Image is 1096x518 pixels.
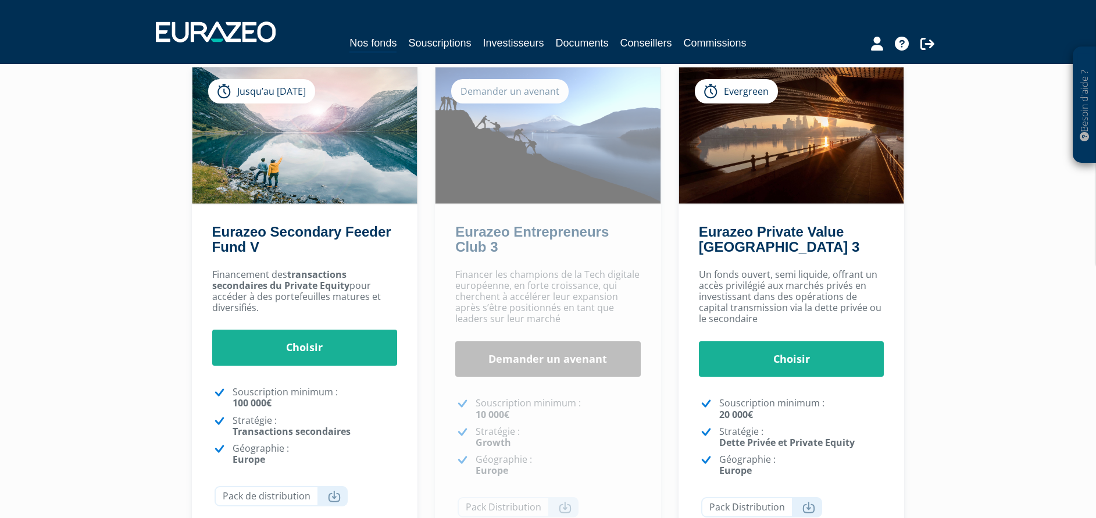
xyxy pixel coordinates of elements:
p: Géographie : [233,443,398,465]
a: Pack Distribution [701,497,822,517]
strong: Dette Privée et Private Equity [719,436,855,449]
strong: Europe [476,464,508,477]
strong: Transactions secondaires [233,425,351,438]
strong: Growth [476,436,511,449]
p: Financer les champions de la Tech digitale européenne, en forte croissance, qui cherchent à accél... [455,269,641,325]
img: Eurazeo Private Value Europe 3 [679,67,904,203]
div: Demander un avenant [451,79,569,103]
a: Pack Distribution [458,497,579,517]
p: Souscription minimum : [719,398,884,420]
img: Eurazeo Entrepreneurs Club 3 [435,67,661,203]
a: Souscriptions [408,35,471,51]
a: Choisir [699,341,884,377]
a: Nos fonds [349,35,397,53]
strong: Europe [719,464,752,477]
div: Evergreen [695,79,778,103]
div: Jusqu’au [DATE] [208,79,315,103]
p: Stratégie : [233,415,398,437]
p: Stratégie : [476,426,641,448]
strong: 20 000€ [719,408,753,421]
strong: Europe [233,453,265,466]
p: Un fonds ouvert, semi liquide, offrant un accès privilégié aux marchés privés en investissant dan... [699,269,884,325]
a: Eurazeo Entrepreneurs Club 3 [455,224,609,255]
a: Investisseurs [483,35,544,51]
a: Eurazeo Secondary Feeder Fund V [212,224,391,255]
p: Stratégie : [719,426,884,448]
a: Conseillers [620,35,672,51]
strong: 100 000€ [233,396,272,409]
a: Demander un avenant [455,341,641,377]
p: Besoin d'aide ? [1078,53,1091,158]
p: Souscription minimum : [233,387,398,409]
img: Eurazeo Secondary Feeder Fund V [192,67,417,203]
p: Géographie : [719,454,884,476]
a: Choisir [212,330,398,366]
p: Souscription minimum : [476,398,641,420]
strong: 10 000€ [476,408,509,421]
strong: transactions secondaires du Private Equity [212,268,349,292]
img: 1732889491-logotype_eurazeo_blanc_rvb.png [156,22,276,42]
a: Eurazeo Private Value [GEOGRAPHIC_DATA] 3 [699,224,859,255]
a: Commissions [684,35,747,51]
p: Géographie : [476,454,641,476]
a: Pack de distribution [215,486,348,506]
a: Documents [556,35,609,51]
p: Financement des pour accéder à des portefeuilles matures et diversifiés. [212,269,398,314]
